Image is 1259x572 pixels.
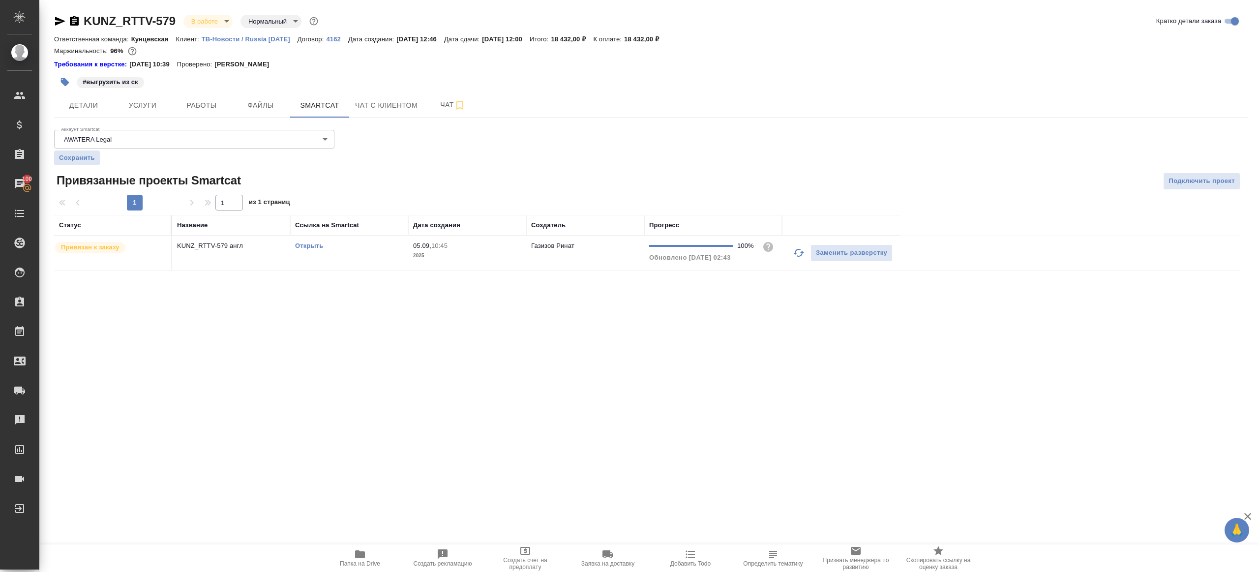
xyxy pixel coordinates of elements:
div: Нажми, чтобы открыть папку с инструкцией [54,60,129,69]
div: AWATERA Legal [54,130,334,149]
p: Проверено: [177,60,215,69]
div: Создатель [531,220,566,230]
div: Название [177,220,208,230]
div: Дата создания [413,220,460,230]
div: В работе [240,15,301,28]
button: Создать счет на предоплату [484,544,567,572]
a: Требования к верстке: [54,60,129,69]
a: KUNZ_RTTV-579 [84,14,176,28]
p: [DATE] 12:00 [482,35,530,43]
button: Заменить разверстку [810,244,893,262]
div: Ссылка на Smartcat [295,220,359,230]
p: 18 432,00 ₽ [624,35,666,43]
button: Сохранить [54,151,100,165]
p: Дата сдачи: [444,35,482,43]
p: 18 432,00 ₽ [551,35,593,43]
p: Договор: [298,35,327,43]
p: К оплате: [593,35,624,43]
button: 563.69 RUB; [126,45,139,58]
div: В работе [183,15,233,28]
span: Призвать менеджера по развитию [820,557,891,571]
button: Скопировать ссылку [68,15,80,27]
span: Сохранить [59,153,95,163]
button: В работе [188,17,221,26]
a: 100 [2,172,37,196]
span: Подключить проект [1169,176,1235,187]
span: Чат [429,99,477,111]
p: Дата создания: [348,35,396,43]
span: Детали [60,99,107,112]
span: выгрузить из ск [76,77,145,86]
p: 05.09, [413,242,431,249]
span: Создать счет на предоплату [490,557,561,571]
span: Обновлено [DATE] 02:43 [649,254,731,261]
span: Кратко детали заказа [1156,16,1221,26]
span: Привязанные проекты Smartcat [54,173,241,188]
span: Работы [178,99,225,112]
p: 2025 [413,251,521,261]
button: 🙏 [1225,518,1249,542]
p: [DATE] 12:46 [396,35,444,43]
p: 4162 [326,35,348,43]
p: Ответственная команда: [54,35,131,43]
button: Доп статусы указывают на важность/срочность заказа [307,15,320,28]
span: из 1 страниц [249,196,290,211]
div: Прогресс [649,220,679,230]
p: #выгрузить из ск [83,77,138,87]
button: Скопировать ссылку на оценку заказа [897,544,980,572]
a: ТВ-Новости / Russia [DATE] [202,34,298,43]
button: Добавить Todo [649,544,732,572]
span: Заявка на доставку [581,560,634,567]
a: 4162 [326,34,348,43]
span: Smartcat [296,99,343,112]
a: Открыть [295,242,323,249]
p: Итого: [530,35,551,43]
p: Привязан к заказу [61,242,120,252]
p: ТВ-Новости / Russia [DATE] [202,35,298,43]
button: Подключить проект [1163,173,1240,190]
p: [PERSON_NAME] [214,60,276,69]
button: Обновить прогресс [787,241,810,265]
svg: Подписаться [454,99,466,111]
button: AWATERA Legal [61,135,115,144]
p: 96% [110,47,125,55]
div: Статус [59,220,81,230]
button: Нормальный [245,17,290,26]
p: Кунцевская [131,35,176,43]
span: Определить тематику [743,560,803,567]
button: Создать рекламацию [401,544,484,572]
button: Призвать менеджера по развитию [814,544,897,572]
span: 🙏 [1229,520,1245,541]
button: Определить тематику [732,544,814,572]
span: Скопировать ссылку на оценку заказа [903,557,974,571]
span: Чат с клиентом [355,99,418,112]
span: Добавить Todo [670,560,711,567]
button: Добавить тэг [54,71,76,93]
span: 100 [16,174,38,184]
button: Скопировать ссылку для ЯМессенджера [54,15,66,27]
span: Папка на Drive [340,560,380,567]
span: Заменить разверстку [816,247,887,259]
span: Услуги [119,99,166,112]
button: Папка на Drive [319,544,401,572]
p: 10:45 [431,242,448,249]
p: Маржинальность: [54,47,110,55]
span: Создать рекламацию [414,560,472,567]
p: Газизов Ринат [531,242,574,249]
div: 100% [737,241,754,251]
p: [DATE] 10:39 [129,60,177,69]
p: KUNZ_RTTV-579 англ [177,241,285,251]
button: Заявка на доставку [567,544,649,572]
span: Файлы [237,99,284,112]
p: Клиент: [176,35,202,43]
